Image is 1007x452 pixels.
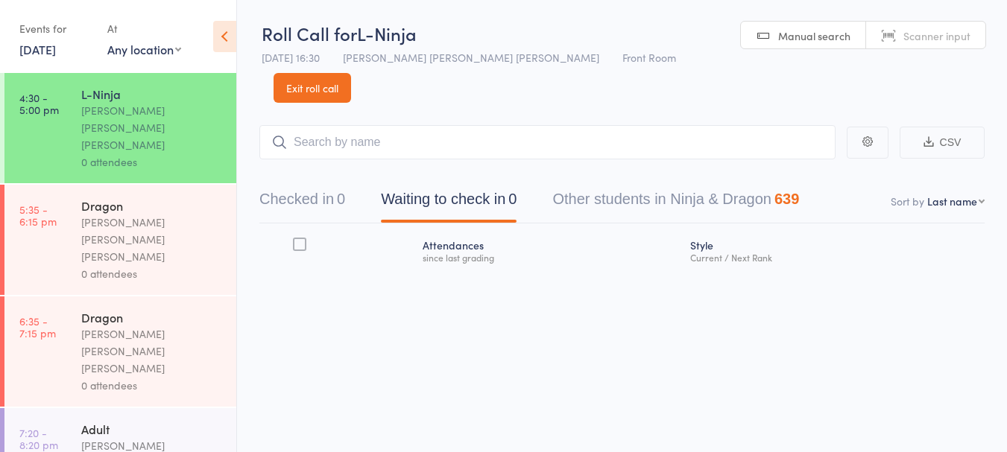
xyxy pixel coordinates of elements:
input: Search by name [259,125,836,159]
span: L-Ninja [357,21,417,45]
span: Scanner input [903,28,970,43]
span: Manual search [778,28,850,43]
a: Exit roll call [274,73,351,103]
div: Any location [107,41,181,57]
div: Dragon [81,197,224,214]
div: [PERSON_NAME] [PERSON_NAME] [PERSON_NAME] [81,325,224,377]
div: Atten­dances [417,230,684,270]
div: 0 [508,191,517,207]
span: [DATE] 16:30 [262,50,320,65]
a: [DATE] [19,41,56,57]
div: L-Ninja [81,86,224,102]
a: 4:30 -5:00 pmL-Ninja[PERSON_NAME] [PERSON_NAME] [PERSON_NAME]0 attendees [4,73,236,183]
div: 0 attendees [81,377,224,394]
div: Style [684,230,985,270]
time: 7:20 - 8:20 pm [19,427,58,451]
button: Other students in Ninja & Dragon639 [552,183,799,223]
div: 0 attendees [81,265,224,282]
button: Checked in0 [259,183,345,223]
div: Last name [927,194,977,209]
div: 639 [774,191,799,207]
div: [PERSON_NAME] [PERSON_NAME] [PERSON_NAME] [81,214,224,265]
time: 6:35 - 7:15 pm [19,315,56,339]
time: 4:30 - 5:00 pm [19,92,59,115]
div: Adult [81,421,224,437]
button: CSV [900,127,985,159]
div: 0 attendees [81,153,224,171]
div: 0 [337,191,345,207]
div: At [107,16,181,41]
div: Dragon [81,309,224,325]
div: Current / Next Rank [690,252,979,262]
span: [PERSON_NAME] [PERSON_NAME] [PERSON_NAME] [343,50,599,65]
div: since last grading [423,252,678,262]
a: 5:35 -6:15 pmDragon[PERSON_NAME] [PERSON_NAME] [PERSON_NAME]0 attendees [4,185,236,295]
a: 6:35 -7:15 pmDragon[PERSON_NAME] [PERSON_NAME] [PERSON_NAME]0 attendees [4,296,236,407]
button: Waiting to check in0 [381,183,517,223]
label: Sort by [891,194,924,209]
time: 5:35 - 6:15 pm [19,203,57,227]
div: Events for [19,16,92,41]
span: Roll Call for [262,21,357,45]
div: [PERSON_NAME] [PERSON_NAME] [PERSON_NAME] [81,102,224,153]
span: Front Room [622,50,676,65]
